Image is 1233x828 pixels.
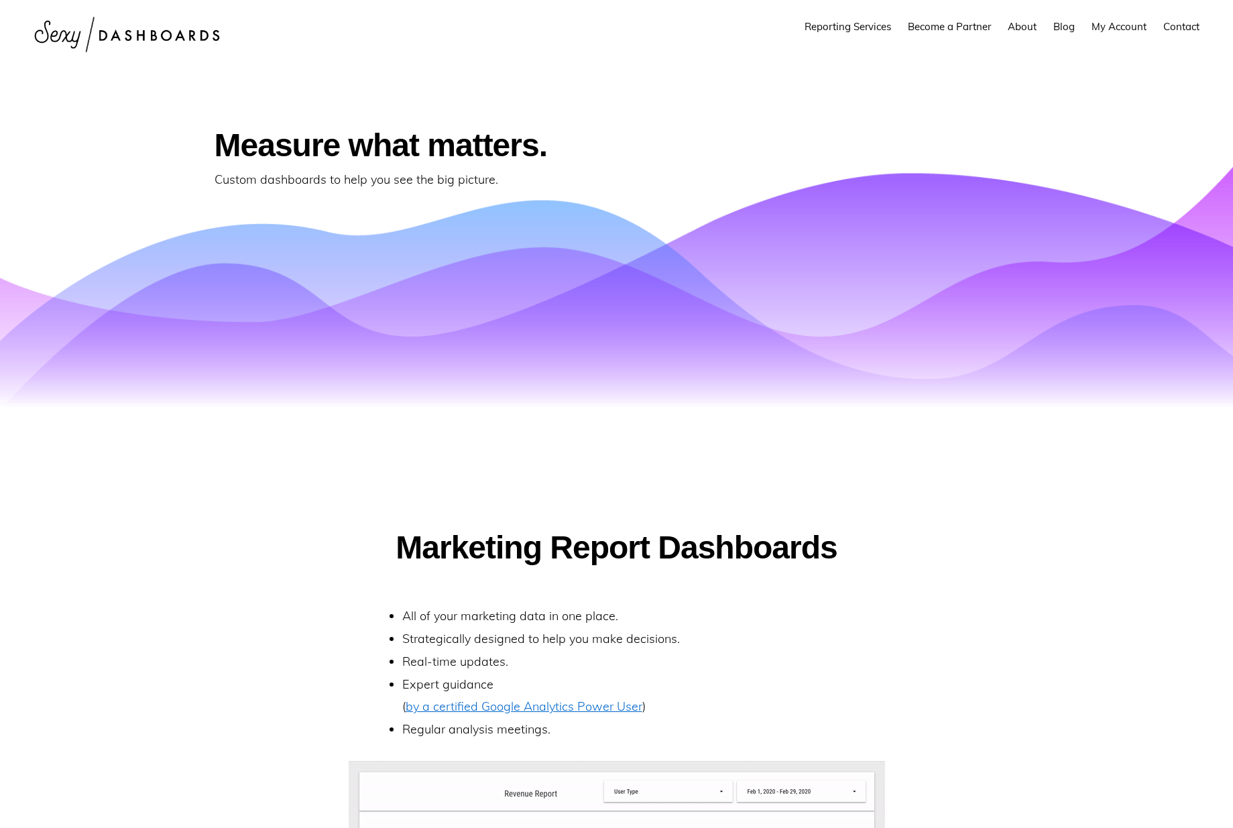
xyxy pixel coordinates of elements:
span: My Account [1092,20,1147,33]
span: Become a Partner [908,20,991,33]
a: Become a Partner [901,8,998,45]
a: Reporting Services [798,8,898,45]
p: Custom dashboards to help you see the big picture. [215,168,1019,191]
li: All of your marketing data in one place. [402,605,858,628]
li: Real-time updates. [402,650,858,673]
span: About [1008,20,1037,33]
h2: Measure what matters. [215,129,1019,162]
a: Contact [1157,8,1206,45]
nav: Main [798,8,1206,45]
li: Regular analysis meetings. [402,718,858,741]
span: Blog [1053,20,1075,33]
a: About [1001,8,1043,45]
li: Expert guidance ( ) [402,673,858,719]
span: Reporting Services [805,20,891,33]
h2: Marketing Report Dashboards [215,532,1019,564]
span: Contact [1163,20,1199,33]
img: Sexy Dashboards [27,7,228,62]
a: by a certified Google Analytics Power User [406,699,642,714]
a: My Account [1085,8,1153,45]
a: Blog [1047,8,1081,45]
li: Strategically designed to help you make decisions. [402,628,858,650]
